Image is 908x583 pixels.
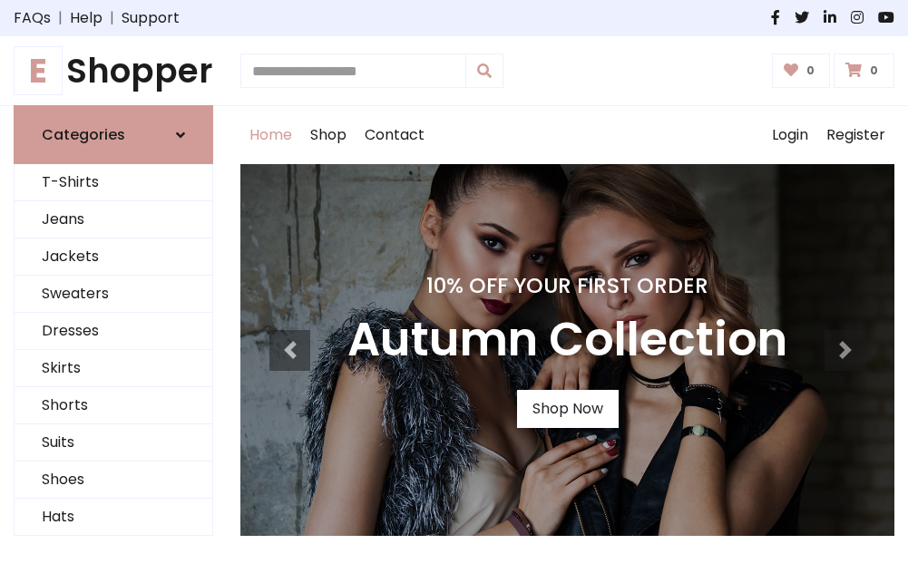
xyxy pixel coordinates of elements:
[15,201,212,238] a: Jeans
[15,387,212,424] a: Shorts
[14,7,51,29] a: FAQs
[817,106,894,164] a: Register
[103,7,122,29] span: |
[517,390,619,428] a: Shop Now
[15,238,212,276] a: Jackets
[865,63,883,79] span: 0
[15,462,212,499] a: Shoes
[772,53,831,88] a: 0
[14,51,213,91] a: EShopper
[14,105,213,164] a: Categories
[15,350,212,387] a: Skirts
[14,46,63,95] span: E
[42,126,125,143] h6: Categories
[356,106,434,164] a: Contact
[15,499,212,536] a: Hats
[15,313,212,350] a: Dresses
[834,53,894,88] a: 0
[301,106,356,164] a: Shop
[51,7,70,29] span: |
[70,7,103,29] a: Help
[347,273,787,298] h4: 10% Off Your First Order
[122,7,180,29] a: Support
[15,424,212,462] a: Suits
[802,63,819,79] span: 0
[347,313,787,368] h3: Autumn Collection
[14,51,213,91] h1: Shopper
[15,164,212,201] a: T-Shirts
[240,106,301,164] a: Home
[15,276,212,313] a: Sweaters
[763,106,817,164] a: Login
